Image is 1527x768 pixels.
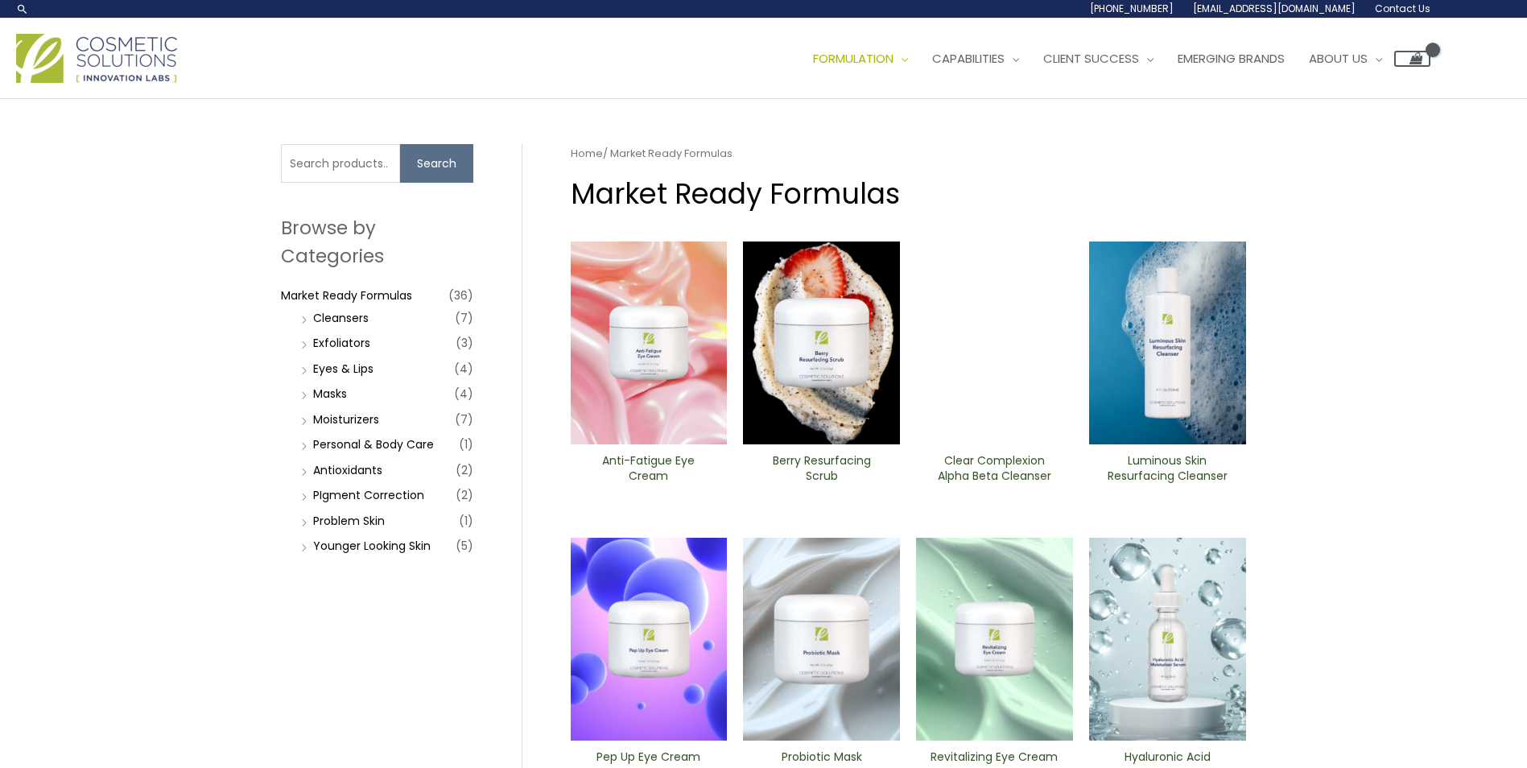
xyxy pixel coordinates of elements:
span: Emerging Brands [1178,50,1285,67]
nav: Breadcrumb [571,144,1246,163]
img: Pep Up Eye Cream [571,538,728,741]
a: PIgment Correction [313,487,424,503]
span: Contact Us [1375,2,1430,15]
span: (4) [454,357,473,380]
h2: Anti-Fatigue Eye Cream [584,453,713,484]
a: Cleansers [313,310,369,326]
span: (1) [459,433,473,456]
span: [EMAIL_ADDRESS][DOMAIN_NAME] [1193,2,1356,15]
a: Younger Looking Skin [313,538,431,554]
a: Home [571,146,603,161]
span: Formulation [813,50,894,67]
span: Capabilities [932,50,1005,67]
span: About Us [1309,50,1368,67]
nav: Site Navigation [789,35,1430,83]
a: Emerging Brands [1166,35,1297,83]
a: Personal & Body Care [313,436,434,452]
h2: Clear Complexion Alpha Beta ​Cleanser [930,453,1059,484]
a: Eyes & Lips [313,361,373,377]
a: Berry Resurfacing Scrub [757,453,886,489]
a: Moisturizers [313,411,379,427]
input: Search products… [281,144,400,183]
span: (3) [456,332,473,354]
img: Probiotic Mask [743,538,900,741]
span: (4) [454,382,473,405]
span: Client Success [1043,50,1139,67]
a: Clear Complexion Alpha Beta ​Cleanser [930,453,1059,489]
a: Anti-Fatigue Eye Cream [584,453,713,489]
a: Market Ready Formulas [281,287,412,303]
span: (2) [456,459,473,481]
span: (1) [459,510,473,532]
img: Hyaluronic moisturizer Serum [1089,538,1246,741]
span: (2) [456,484,473,506]
span: (7) [455,307,473,329]
img: Luminous Skin Resurfacing ​Cleanser [1089,242,1246,444]
img: Berry Resurfacing Scrub [743,242,900,444]
a: Client Success [1031,35,1166,83]
a: Capabilities [920,35,1031,83]
img: Revitalizing ​Eye Cream [916,538,1073,741]
button: Search [400,144,473,183]
span: (5) [456,535,473,557]
a: About Us [1297,35,1394,83]
span: (7) [455,408,473,431]
a: Masks [313,386,347,402]
a: Problem Skin [313,513,385,529]
a: View Shopping Cart, empty [1394,51,1430,67]
h2: Berry Resurfacing Scrub [757,453,886,484]
img: Anti Fatigue Eye Cream [571,242,728,444]
a: Formulation [801,35,920,83]
span: (36) [448,284,473,307]
span: [PHONE_NUMBER] [1090,2,1174,15]
a: Search icon link [16,2,29,15]
h2: Luminous Skin Resurfacing ​Cleanser [1103,453,1232,484]
h1: Market Ready Formulas [571,174,1246,213]
img: Cosmetic Solutions Logo [16,34,177,83]
img: Clear Complexion Alpha Beta ​Cleanser [916,242,1073,444]
a: Luminous Skin Resurfacing ​Cleanser [1103,453,1232,489]
a: Antioxidants [313,462,382,478]
a: Exfoliators [313,335,370,351]
h2: Browse by Categories [281,214,473,269]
